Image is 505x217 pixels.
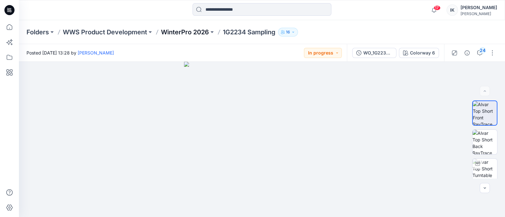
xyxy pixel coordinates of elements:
[161,28,209,37] a: WinterPro 2026
[286,29,290,36] p: 16
[472,130,497,154] img: Alvar Top Short Back RayTrace
[460,4,497,11] div: [PERSON_NAME]
[27,28,49,37] a: Folders
[278,28,298,37] button: 16
[472,159,497,183] img: Alvar Top Short Turntable RayTrace
[447,4,458,16] div: IK
[410,49,435,56] div: Colorway 6
[27,49,114,56] span: Posted [DATE] 13:28 by
[462,48,472,58] button: Details
[352,48,396,58] button: WO_1G2234-3D-1
[479,47,486,54] div: 24
[78,50,114,55] a: [PERSON_NAME]
[363,49,392,56] div: WO_1G2234-3D-1
[473,101,497,125] img: Alvar Top Short Front RayTrace
[434,5,441,10] span: 17
[184,62,340,217] img: eyJhbGciOiJIUzI1NiIsImtpZCI6IjAiLCJzbHQiOiJzZXMiLCJ0eXAiOiJKV1QifQ.eyJkYXRhIjp7InR5cGUiOiJzdG9yYW...
[460,11,497,16] div: [PERSON_NAME]
[475,48,485,58] button: 24
[63,28,147,37] a: WWS Product Development
[223,28,276,37] p: 1G2234 Sampling
[399,48,439,58] button: Colorway 6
